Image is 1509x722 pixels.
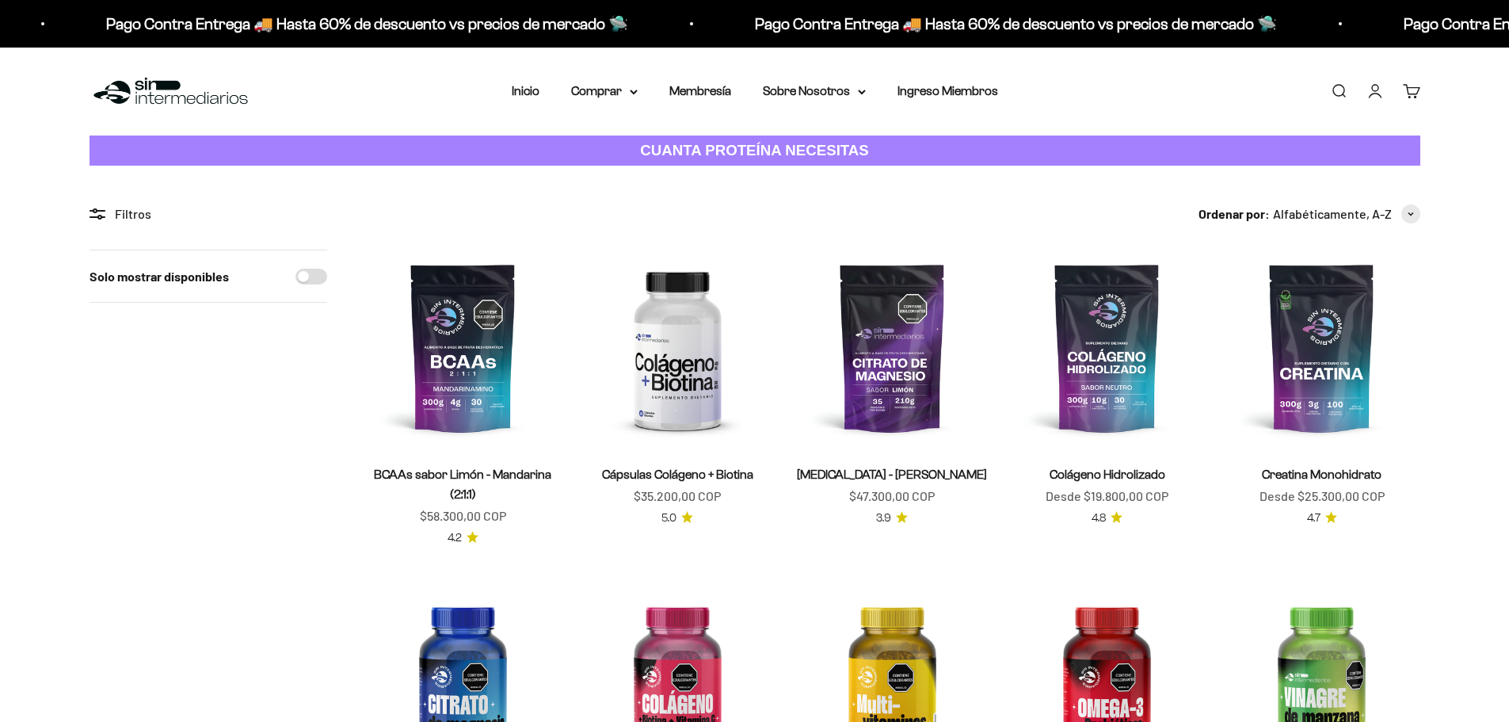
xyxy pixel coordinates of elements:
label: Solo mostrar disponibles [90,266,229,287]
a: Colágeno Hidrolizado [1050,468,1165,481]
a: Ingreso Miembros [897,84,998,97]
summary: Comprar [571,81,638,101]
span: Ordenar por: [1198,204,1270,224]
a: 4.84.8 de 5.0 estrellas [1092,510,1122,527]
strong: CUANTA PROTEÍNA NECESITAS [640,142,869,159]
span: 3.9 [876,510,891,527]
a: Membresía [669,84,731,97]
sale-price: $47.300,00 COP [849,486,935,506]
span: 4.7 [1307,510,1320,527]
sale-price: $35.200,00 COP [634,486,721,506]
a: [MEDICAL_DATA] - [PERSON_NAME] [797,468,987,481]
span: 4.2 [448,529,462,547]
a: 4.74.7 de 5.0 estrellas [1307,510,1337,527]
a: 3.93.9 de 5.0 estrellas [876,510,908,527]
span: Alfabéticamente, A-Z [1273,204,1392,224]
a: CUANTA PROTEÍNA NECESITAS [90,136,1420,166]
button: Alfabéticamente, A-Z [1273,204,1420,224]
a: BCAAs sabor Limón - Mandarina (2:1:1) [374,468,551,501]
a: Cápsulas Colágeno + Biotina [602,468,753,481]
sale-price: Desde $19.800,00 COP [1046,486,1168,506]
div: Filtros [90,204,327,224]
sale-price: Desde $25.300,00 COP [1259,486,1385,506]
a: Inicio [512,84,539,97]
span: 5.0 [661,510,676,527]
span: 4.8 [1092,510,1106,527]
sale-price: $58.300,00 COP [420,506,506,526]
a: Creatina Monohidrato [1262,468,1381,481]
p: Pago Contra Entrega 🚚 Hasta 60% de descuento vs precios de mercado 🛸 [755,11,1277,36]
a: 4.24.2 de 5.0 estrellas [448,529,478,547]
summary: Sobre Nosotros [763,81,866,101]
p: Pago Contra Entrega 🚚 Hasta 60% de descuento vs precios de mercado 🛸 [106,11,628,36]
a: 5.05.0 de 5.0 estrellas [661,510,693,527]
